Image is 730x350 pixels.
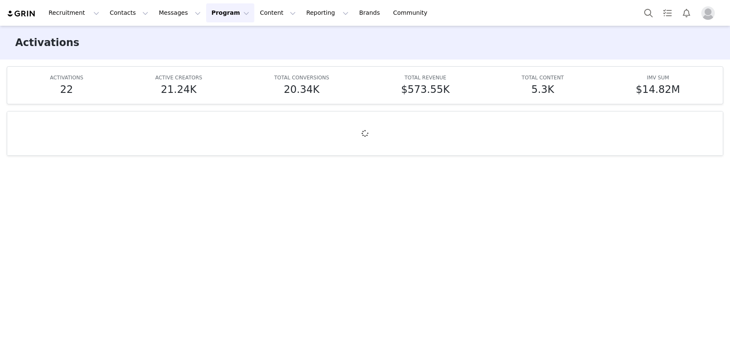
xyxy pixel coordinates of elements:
button: Recruitment [44,3,104,22]
h5: 22 [60,82,73,97]
a: Tasks [658,3,677,22]
h5: $573.55K [401,82,449,97]
button: Program [206,3,254,22]
span: ACTIVATIONS [50,75,83,81]
h5: 21.24K [161,82,196,97]
img: placeholder-profile.jpg [701,6,715,20]
span: ACTIVE CREATORS [155,75,202,81]
h5: $14.82M [636,82,680,97]
button: Content [255,3,301,22]
h3: Activations [15,35,79,50]
button: Reporting [301,3,354,22]
span: IMV SUM [647,75,669,81]
button: Search [639,3,658,22]
button: Profile [696,6,723,20]
button: Messages [154,3,206,22]
span: TOTAL CONTENT [522,75,564,81]
img: grin logo [7,10,36,18]
span: TOTAL REVENUE [404,75,446,81]
a: Brands [354,3,387,22]
span: TOTAL CONVERSIONS [274,75,329,81]
h5: 5.3K [531,82,554,97]
a: Community [388,3,436,22]
button: Notifications [677,3,696,22]
button: Contacts [105,3,153,22]
h5: 20.34K [284,82,319,97]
